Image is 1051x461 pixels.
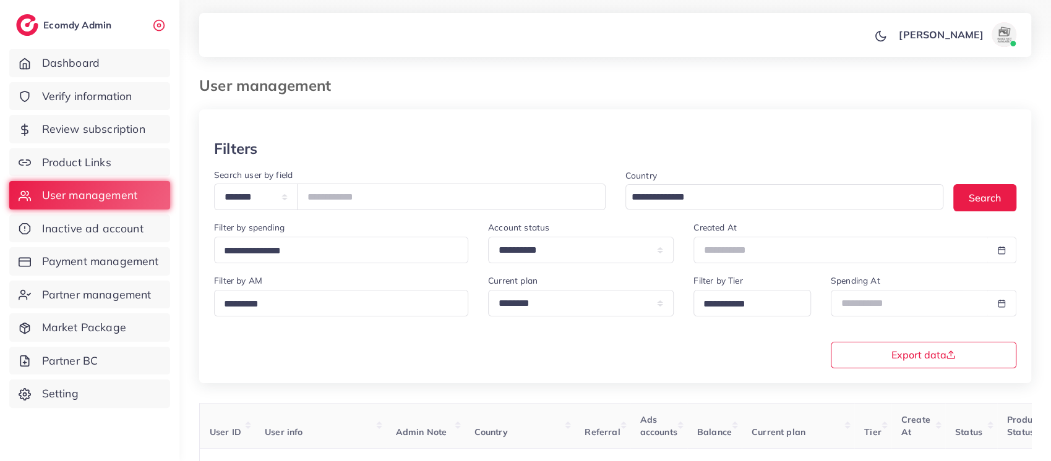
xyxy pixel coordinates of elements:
h3: User management [199,77,341,95]
span: Dashboard [42,55,100,71]
span: Product Status [1007,414,1040,438]
div: Search for option [214,237,468,263]
a: Product Links [9,148,170,177]
span: Current plan [752,426,805,438]
span: Ads accounts [640,414,677,438]
label: Filter by AM [214,274,262,287]
a: Market Package [9,313,170,342]
a: Setting [9,379,170,408]
span: Status [955,426,982,438]
h2: Ecomdy Admin [43,19,114,31]
div: Search for option [625,184,944,209]
a: Partner BC [9,347,170,375]
span: Balance [697,426,732,438]
input: Search for option [220,242,452,261]
label: Search user by field [214,169,293,181]
h3: Filters [214,140,257,158]
span: User info [265,426,302,438]
span: Verify information [42,88,132,104]
a: Dashboard [9,49,170,77]
a: Verify information [9,82,170,111]
span: Create At [901,414,930,438]
p: [PERSON_NAME] [899,27,984,42]
button: Search [953,184,1016,211]
span: Tier [864,426,882,438]
a: Inactive ad account [9,214,170,243]
div: Search for option [214,290,468,316]
a: logoEcomdy Admin [16,14,114,36]
span: User management [42,187,137,203]
a: Partner management [9,281,170,309]
label: Current plan [488,274,538,287]
span: Referral [585,426,620,438]
input: Search for option [699,295,795,314]
a: Payment management [9,247,170,276]
a: [PERSON_NAME]avatar [892,22,1021,47]
span: Partner BC [42,353,98,369]
span: Product Links [42,154,111,171]
span: Export data [891,350,956,360]
div: Search for option [693,290,811,316]
input: Search for option [627,188,928,207]
label: Country [625,169,657,182]
span: Setting [42,386,79,402]
input: Search for option [220,295,452,314]
span: Admin Note [396,426,447,438]
img: logo [16,14,38,36]
label: Account status [488,221,549,234]
label: Created At [693,221,737,234]
span: Country [474,426,508,438]
span: Review subscription [42,121,145,137]
span: Payment management [42,253,159,269]
label: Filter by spending [214,221,285,234]
a: Review subscription [9,115,170,143]
span: User ID [210,426,241,438]
span: Inactive ad account [42,221,144,237]
span: Market Package [42,319,126,336]
img: avatar [992,22,1016,47]
a: User management [9,181,170,209]
label: Filter by Tier [693,274,742,287]
button: Export data [831,342,1016,368]
span: Partner management [42,287,152,303]
label: Spending At [831,274,880,287]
